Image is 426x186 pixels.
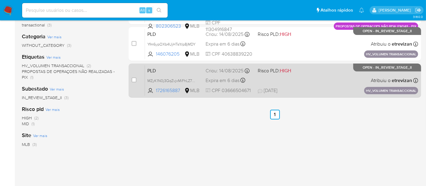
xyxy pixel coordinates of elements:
span: s [148,7,150,13]
input: Pesquise usuários ou casos... [22,6,168,14]
span: 3.160.0 [413,14,423,19]
span: Atalhos rápidos [320,7,353,13]
p: erico.trevizan@mercadopago.com.br [379,7,413,13]
button: search-icon [153,6,165,15]
a: Sair [415,7,421,13]
span: Alt [140,7,145,13]
a: Notificações [359,8,364,13]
